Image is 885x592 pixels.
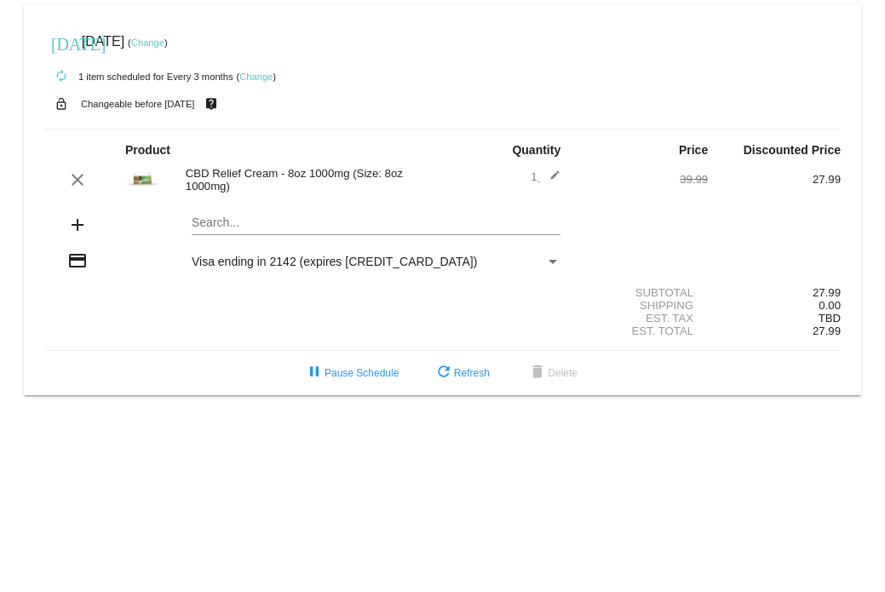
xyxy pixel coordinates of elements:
mat-icon: edit [540,170,560,190]
strong: Discounted Price [744,143,841,157]
mat-icon: add [67,215,88,235]
mat-icon: delete [527,363,548,383]
mat-icon: live_help [201,93,221,115]
strong: Price [679,143,708,157]
a: Change [131,37,164,48]
mat-icon: autorenew [51,66,72,87]
strong: Quantity [512,143,560,157]
button: Refresh [420,358,503,388]
span: Visa ending in 2142 (expires [CREDIT_CARD_DATA]) [192,255,477,268]
div: Shipping [575,299,708,312]
mat-icon: [DATE] [51,32,72,53]
small: Changeable before [DATE] [81,99,195,109]
mat-icon: refresh [434,363,454,383]
div: 39.99 [575,173,708,186]
small: ( ) [236,72,276,82]
input: Search... [192,216,560,230]
span: Pause Schedule [304,367,399,379]
div: Est. Total [575,325,708,337]
button: Delete [514,358,591,388]
mat-select: Payment Method [192,255,560,268]
small: 1 item scheduled for Every 3 months [44,72,233,82]
span: 27.99 [813,325,841,337]
mat-icon: credit_card [67,250,88,271]
span: 0.00 [819,299,841,312]
span: Refresh [434,367,490,379]
mat-icon: lock_open [51,93,72,115]
div: CBD Relief Cream - 8oz 1000mg (Size: 8oz 1000mg) [177,167,443,193]
mat-icon: clear [67,170,88,190]
span: 1 [531,170,560,183]
strong: Product [125,143,170,157]
a: Change [239,72,273,82]
small: ( ) [128,37,168,48]
button: Pause Schedule [290,358,412,388]
div: Subtotal [575,286,708,299]
span: TBD [819,312,841,325]
div: 27.99 [708,286,841,299]
div: 27.99 [708,173,841,186]
img: JCBD-Relief-Tubjar-Unscented-8oz-1.jpg [125,161,159,195]
div: Est. Tax [575,312,708,325]
mat-icon: pause [304,363,325,383]
span: Delete [527,367,578,379]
